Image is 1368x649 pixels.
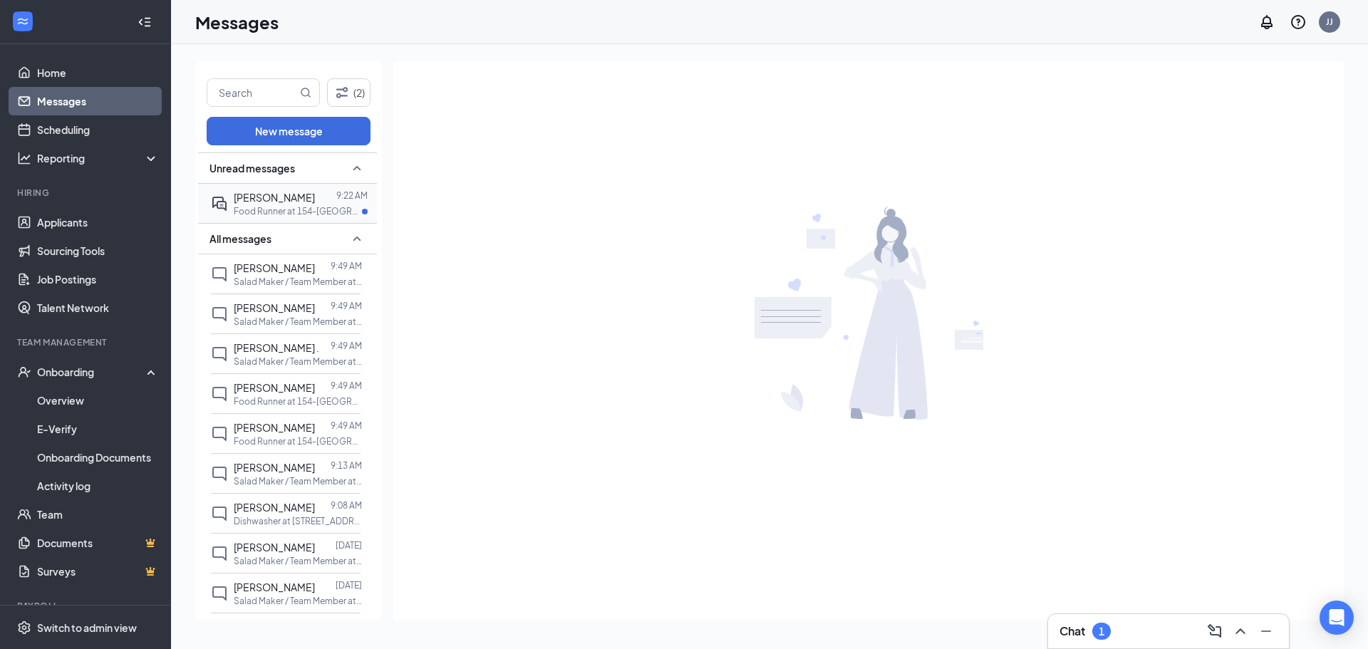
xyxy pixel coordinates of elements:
[17,151,31,165] svg: Analysis
[211,545,228,562] svg: ChatInactive
[336,579,362,591] p: [DATE]
[331,340,362,352] p: 9:49 AM
[211,465,228,482] svg: ChatInactive
[211,346,228,363] svg: ChatInactive
[17,600,156,612] div: Payroll
[211,425,228,442] svg: ChatInactive
[331,420,362,432] p: 9:49 AM
[234,475,362,487] p: Salad Maker / Team Member at 154-[GEOGRAPHIC_DATA]
[37,386,159,415] a: Overview
[209,161,295,175] span: Unread messages
[234,191,315,204] span: [PERSON_NAME]
[234,395,362,407] p: Food Runner at 154-[GEOGRAPHIC_DATA]
[1059,623,1085,639] h3: Chat
[336,189,368,202] p: 9:22 AM
[234,435,362,447] p: Food Runner at 154-[GEOGRAPHIC_DATA]
[207,117,370,145] button: New message
[334,619,361,631] p: [DATE]
[333,84,351,101] svg: Filter
[234,316,362,328] p: Salad Maker / Team Member at 154-[GEOGRAPHIC_DATA]
[1229,620,1252,643] button: ChevronUp
[1290,14,1307,31] svg: QuestionInfo
[331,460,362,472] p: 9:13 AM
[348,230,366,247] svg: SmallChevronUp
[37,265,159,294] a: Job Postings
[138,15,152,29] svg: Collapse
[37,415,159,443] a: E-Verify
[195,10,279,34] h1: Messages
[331,499,362,512] p: 9:08 AM
[348,160,366,177] svg: SmallChevronUp
[234,381,315,394] span: [PERSON_NAME]
[17,187,156,199] div: Hiring
[37,151,160,165] div: Reporting
[209,232,271,246] span: All messages
[234,205,362,217] p: Food Runner at 154-[GEOGRAPHIC_DATA]
[37,443,159,472] a: Onboarding Documents
[234,301,315,314] span: [PERSON_NAME]
[234,421,315,434] span: [PERSON_NAME]
[336,539,362,551] p: [DATE]
[37,529,159,557] a: DocumentsCrown
[17,365,31,379] svg: UserCheck
[234,276,362,288] p: Salad Maker / Team Member at 154-[GEOGRAPHIC_DATA]
[211,505,228,522] svg: ChatInactive
[37,208,159,237] a: Applicants
[37,557,159,586] a: SurveysCrown
[331,300,362,312] p: 9:49 AM
[234,595,362,607] p: Salad Maker / Team Member at 154-[GEOGRAPHIC_DATA]
[331,380,362,392] p: 9:49 AM
[331,260,362,272] p: 9:49 AM
[1258,623,1275,640] svg: Minimize
[234,355,362,368] p: Salad Maker / Team Member at 154-[GEOGRAPHIC_DATA]
[17,336,156,348] div: Team Management
[234,341,319,354] span: [PERSON_NAME] .
[234,581,315,593] span: [PERSON_NAME]
[234,461,315,474] span: [PERSON_NAME]
[37,58,159,87] a: Home
[1326,16,1333,28] div: JJ
[207,79,297,106] input: Search
[211,195,228,212] svg: ActiveDoubleChat
[234,541,315,554] span: [PERSON_NAME]
[211,306,228,323] svg: ChatInactive
[37,500,159,529] a: Team
[17,621,31,635] svg: Settings
[211,385,228,403] svg: ChatInactive
[1206,623,1223,640] svg: ComposeMessage
[211,585,228,602] svg: ChatInactive
[1258,14,1275,31] svg: Notifications
[37,115,159,144] a: Scheduling
[300,87,311,98] svg: MagnifyingGlass
[234,555,362,567] p: Salad Maker / Team Member at 154-[GEOGRAPHIC_DATA]
[1320,601,1354,635] div: Open Intercom Messenger
[37,237,159,265] a: Sourcing Tools
[234,261,315,274] span: [PERSON_NAME]
[1255,620,1278,643] button: Minimize
[37,621,137,635] div: Switch to admin view
[234,501,315,514] span: [PERSON_NAME]
[1232,623,1249,640] svg: ChevronUp
[37,87,159,115] a: Messages
[16,14,30,28] svg: WorkstreamLogo
[37,472,159,500] a: Activity log
[37,294,159,322] a: Talent Network
[327,78,370,107] button: Filter (2)
[1203,620,1226,643] button: ComposeMessage
[211,266,228,283] svg: ChatInactive
[1099,625,1104,638] div: 1
[234,515,362,527] p: Dishwasher at [STREET_ADDRESS]
[37,365,147,379] div: Onboarding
